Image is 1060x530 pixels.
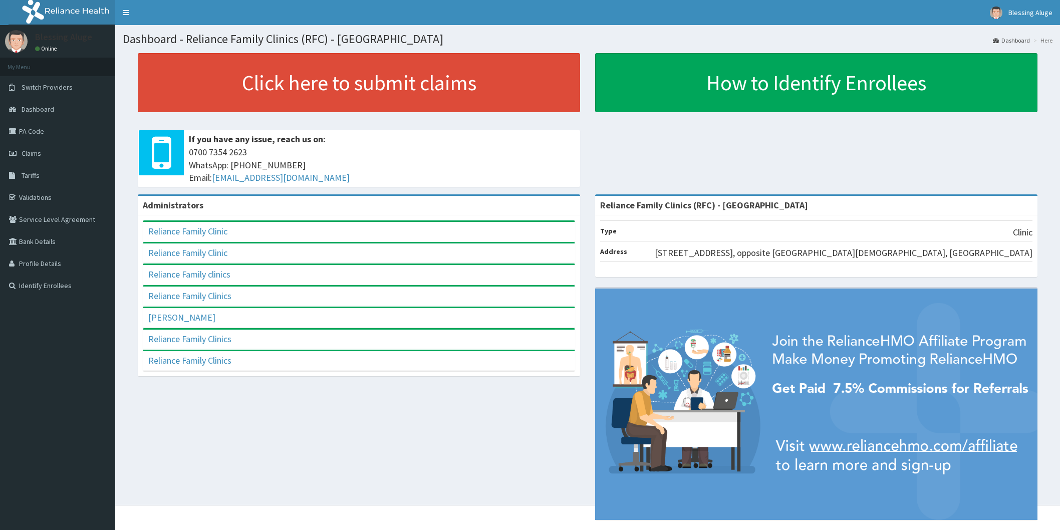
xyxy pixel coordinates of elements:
[595,53,1037,112] a: How to Identify Enrollees
[143,199,203,211] b: Administrators
[990,7,1002,19] img: User Image
[189,133,326,145] b: If you have any issue, reach us on:
[148,355,231,366] a: Reliance Family Clinics
[148,269,230,280] a: Reliance Family clinics
[22,105,54,114] span: Dashboard
[22,149,41,158] span: Claims
[993,36,1030,45] a: Dashboard
[1008,8,1052,17] span: Blessing Aluge
[1013,226,1032,239] p: Clinic
[600,199,808,211] strong: Reliance Family Clinics (RFC) - [GEOGRAPHIC_DATA]
[189,146,575,184] span: 0700 7354 2623 WhatsApp: [PHONE_NUMBER] Email:
[35,45,59,52] a: Online
[148,290,231,302] a: Reliance Family Clinics
[655,246,1032,259] p: [STREET_ADDRESS], opposite [GEOGRAPHIC_DATA][DEMOGRAPHIC_DATA], [GEOGRAPHIC_DATA]
[600,247,627,256] b: Address
[22,171,40,180] span: Tariffs
[35,33,92,42] p: Blessing Aluge
[600,226,617,235] b: Type
[148,225,227,237] a: Reliance Family Clinic
[148,247,227,258] a: Reliance Family Clinic
[22,83,73,92] span: Switch Providers
[148,312,215,323] a: [PERSON_NAME]
[5,30,28,53] img: User Image
[148,333,231,345] a: Reliance Family Clinics
[1031,36,1052,45] li: Here
[138,53,580,112] a: Click here to submit claims
[212,172,350,183] a: [EMAIL_ADDRESS][DOMAIN_NAME]
[595,289,1037,520] img: provider-team-banner.png
[123,33,1052,46] h1: Dashboard - Reliance Family Clinics (RFC) - [GEOGRAPHIC_DATA]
